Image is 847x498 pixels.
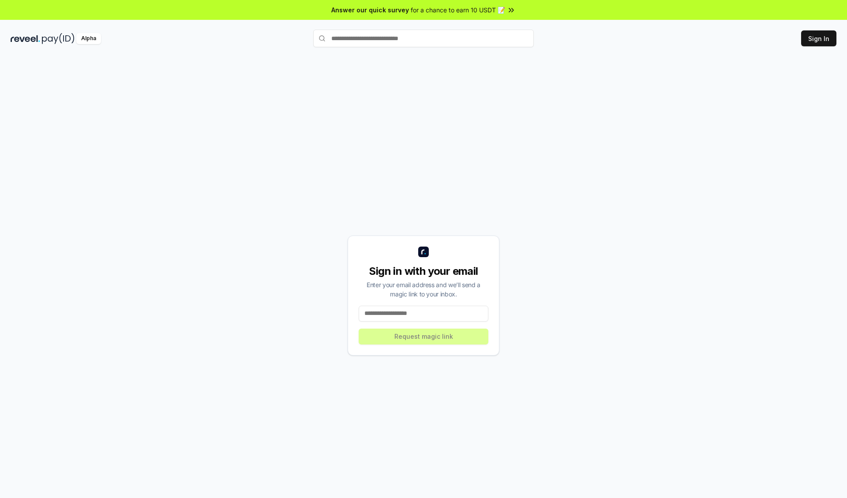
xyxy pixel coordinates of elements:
img: pay_id [42,33,75,44]
img: reveel_dark [11,33,40,44]
div: Alpha [76,33,101,44]
div: Sign in with your email [359,264,488,278]
div: Enter your email address and we’ll send a magic link to your inbox. [359,280,488,299]
span: Answer our quick survey [331,5,409,15]
span: for a chance to earn 10 USDT 📝 [411,5,505,15]
img: logo_small [418,247,429,257]
button: Sign In [801,30,836,46]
